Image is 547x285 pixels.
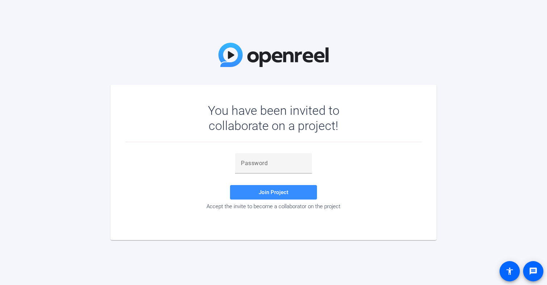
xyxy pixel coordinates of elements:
[125,203,422,210] div: Accept the invite to become a collaborator on the project
[505,267,514,276] mat-icon: accessibility
[259,189,288,196] span: Join Project
[230,185,317,200] button: Join Project
[529,267,538,276] mat-icon: message
[218,43,329,67] img: OpenReel Logo
[187,103,360,133] div: You have been invited to collaborate on a project!
[241,159,306,168] input: Password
